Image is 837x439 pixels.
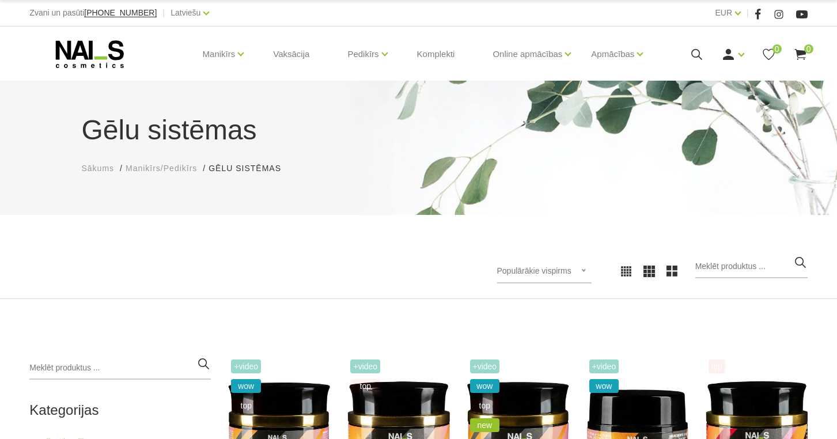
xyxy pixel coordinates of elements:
[793,47,808,62] a: 0
[126,162,197,175] a: Manikīrs/Pedikīrs
[470,379,500,393] span: wow
[84,8,157,17] span: [PHONE_NUMBER]
[29,403,211,418] h2: Kategorijas
[715,6,732,20] a: EUR
[497,266,571,275] span: Populārākie vispirms
[350,379,380,393] span: top
[126,164,197,173] span: Manikīrs/Pedikīrs
[231,399,261,412] span: top
[589,379,619,393] span: wow
[470,399,500,412] span: top
[804,44,813,54] span: 0
[82,109,756,151] h1: Gēlu sistēmas
[772,44,782,54] span: 0
[747,6,749,20] span: |
[695,255,808,278] input: Meklēt produktus ...
[209,162,293,175] li: Gēlu sistēmas
[350,359,380,373] span: +Video
[162,6,165,20] span: |
[82,164,115,173] span: Sākums
[84,9,157,17] a: [PHONE_NUMBER]
[470,418,500,432] span: new
[29,6,157,20] div: Zvani un pasūti
[408,27,464,82] a: Komplekti
[591,31,634,77] a: Apmācības
[203,31,236,77] a: Manikīrs
[347,31,378,77] a: Pedikīrs
[762,47,776,62] a: 0
[589,359,619,373] span: +Video
[171,6,200,20] a: Latviešu
[264,27,319,82] a: Vaksācija
[29,357,211,380] input: Meklēt produktus ...
[709,359,725,373] span: top
[231,379,261,393] span: wow
[493,31,562,77] a: Online apmācības
[470,359,500,373] span: +Video
[231,359,261,373] span: +Video
[82,162,115,175] a: Sākums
